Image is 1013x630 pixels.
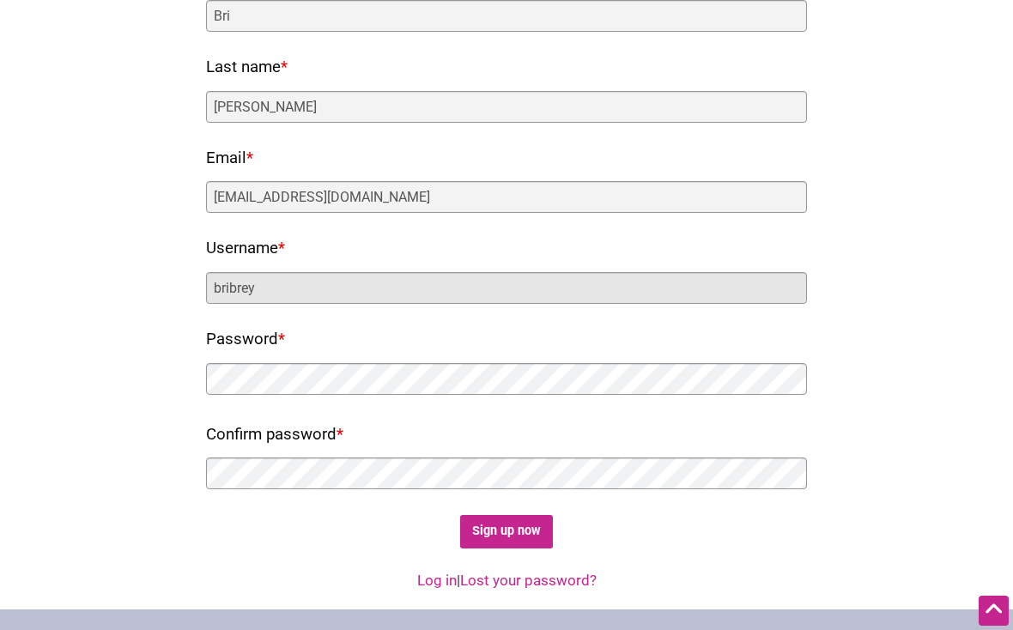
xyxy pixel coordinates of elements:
[417,572,457,589] a: Log in
[206,53,288,82] label: Last name
[460,515,554,548] input: Sign up now
[460,572,597,589] a: Lost your password?
[206,325,285,354] label: Password
[206,421,343,450] label: Confirm password
[17,570,996,592] div: |
[206,144,253,173] label: Email
[979,596,1009,626] div: Scroll Back to Top
[206,234,285,264] label: Username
